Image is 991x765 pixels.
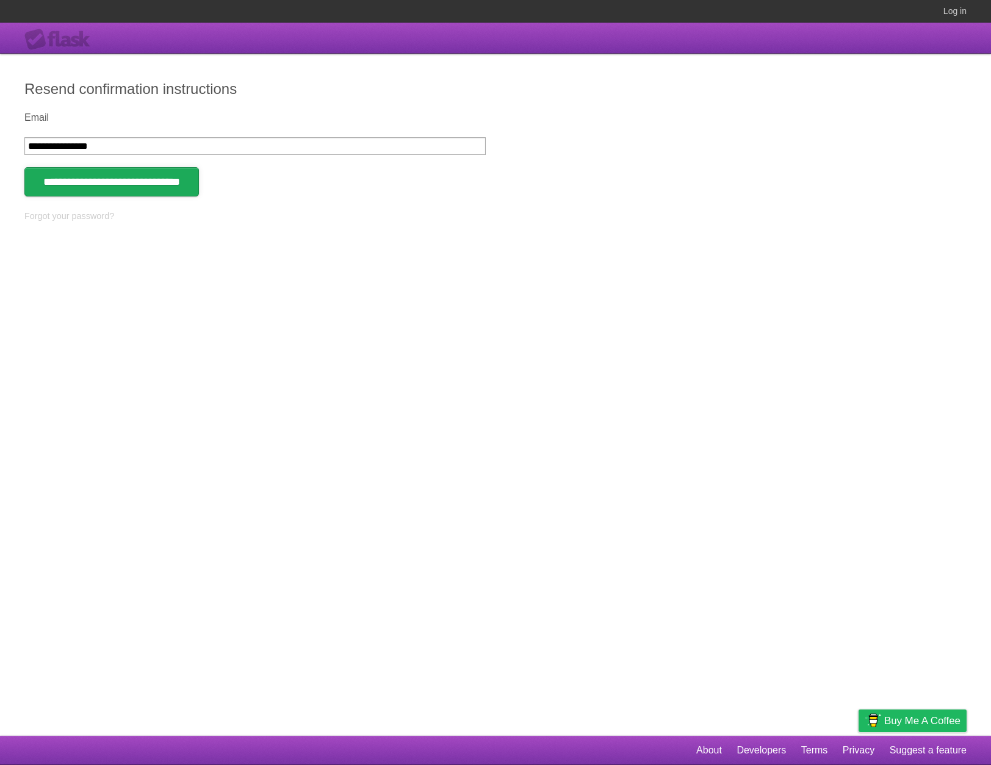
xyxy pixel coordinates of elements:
a: Terms [801,739,828,762]
label: Email [24,112,486,123]
a: Forgot your password? [24,211,114,221]
h2: Resend confirmation instructions [24,78,967,100]
a: Developers [737,739,786,762]
div: Flask [24,29,98,51]
a: About [696,739,722,762]
img: Buy me a coffee [865,710,881,731]
a: Suggest a feature [890,739,967,762]
a: Privacy [843,739,874,762]
span: Buy me a coffee [884,710,960,731]
a: Buy me a coffee [859,709,967,732]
